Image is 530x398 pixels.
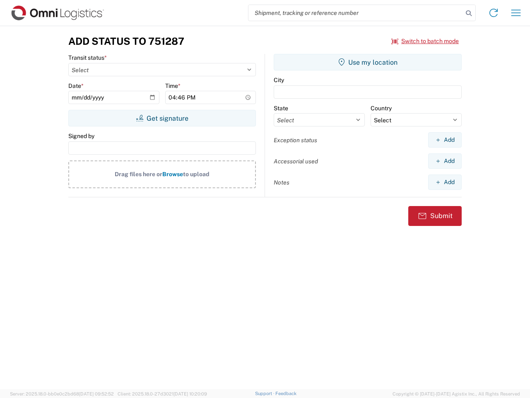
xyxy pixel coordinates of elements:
[274,76,284,84] label: City
[274,54,462,70] button: Use my location
[68,82,84,90] label: Date
[393,390,520,398] span: Copyright © [DATE]-[DATE] Agistix Inc., All Rights Reserved
[428,175,462,190] button: Add
[275,391,296,396] a: Feedback
[68,35,184,47] h3: Add Status to 751287
[183,171,210,177] span: to upload
[165,82,181,90] label: Time
[173,391,207,396] span: [DATE] 10:20:09
[274,179,289,186] label: Notes
[79,391,114,396] span: [DATE] 09:52:52
[428,153,462,169] button: Add
[274,104,288,112] label: State
[68,110,256,126] button: Get signature
[68,132,94,140] label: Signed by
[115,171,162,177] span: Drag files here or
[162,171,183,177] span: Browse
[428,132,462,148] button: Add
[10,391,114,396] span: Server: 2025.18.0-bb0e0c2bd68
[274,136,317,144] label: Exception status
[391,34,459,48] button: Switch to batch mode
[408,206,462,226] button: Submit
[274,158,318,165] label: Accessorial used
[371,104,392,112] label: Country
[118,391,207,396] span: Client: 2025.18.0-27d3021
[248,5,463,21] input: Shipment, tracking or reference number
[255,391,276,396] a: Support
[68,54,107,61] label: Transit status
